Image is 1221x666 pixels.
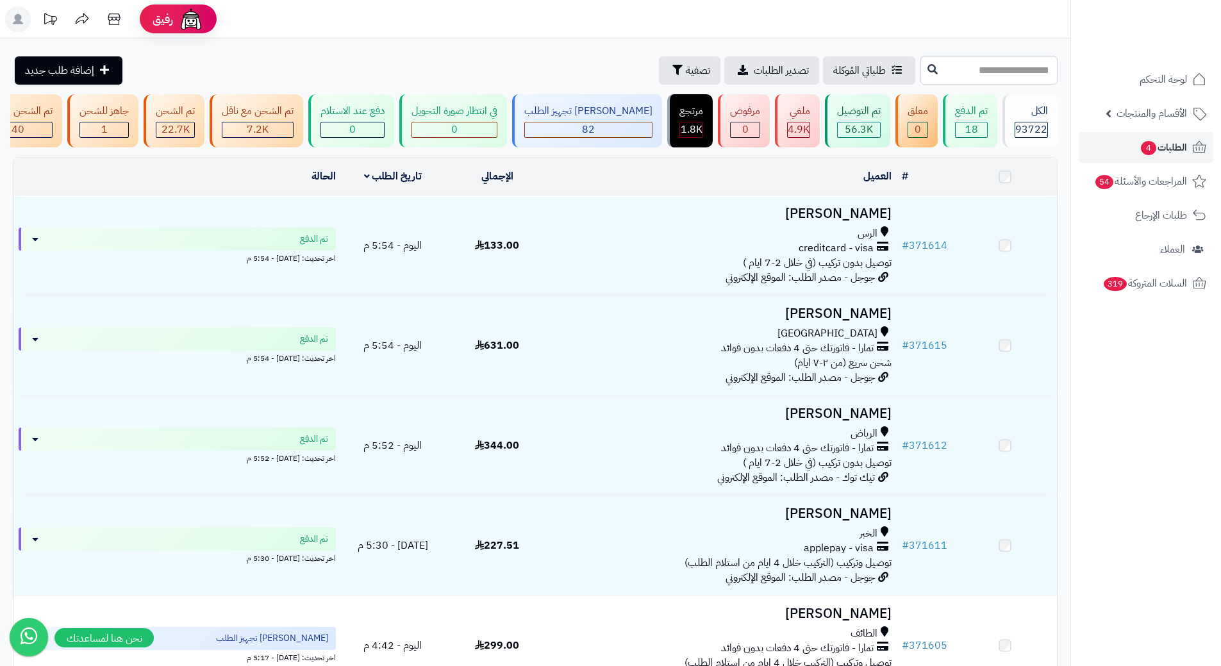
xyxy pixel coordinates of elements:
a: السلات المتروكة319 [1079,268,1213,299]
div: ملغي [787,104,810,119]
span: اليوم - 5:52 م [363,438,422,453]
span: 631.00 [475,338,519,353]
span: تمارا - فاتورتك حتى 4 دفعات بدون فوائد [721,441,874,456]
span: 0 [742,122,749,137]
span: 4.9K [788,122,810,137]
span: # [902,538,909,553]
div: 22663 [156,122,194,137]
span: تصفية [686,63,710,78]
span: creditcard - visa [799,241,874,256]
div: مرتجع [679,104,703,119]
div: في انتظار صورة التحويل [411,104,497,119]
span: 22.7K [162,122,190,137]
a: دفع عند الاستلام 0 [306,94,397,147]
div: 18 [956,122,987,137]
a: تم الدفع 18 [940,94,1000,147]
a: #371615 [902,338,947,353]
span: الرياض [851,426,877,441]
a: تم الشحن 22.7K [141,94,207,147]
span: الطلبات [1140,138,1187,156]
span: 0 [349,122,356,137]
span: تم الدفع [300,433,328,445]
h3: [PERSON_NAME] [554,406,892,421]
span: # [902,638,909,653]
a: [PERSON_NAME] تجهيز الطلب 82 [510,94,665,147]
div: 1 [80,122,128,137]
a: الكل93722 [1000,94,1060,147]
span: 227.51 [475,538,519,553]
span: المراجعات والأسئلة [1094,172,1187,190]
span: 344.00 [475,438,519,453]
span: توصيل وتركيب (التركيب خلال 4 ايام من استلام الطلب) [685,555,892,570]
span: # [902,338,909,353]
span: 319 [1104,277,1127,291]
a: تم التوصيل 56.3K [822,94,893,147]
div: تم الشحن مع ناقل [222,104,294,119]
span: طلباتي المُوكلة [833,63,886,78]
div: اخر تحديث: [DATE] - 5:54 م [19,351,336,364]
a: العملاء [1079,234,1213,265]
a: الحالة [311,169,336,184]
span: العملاء [1160,240,1185,258]
div: 56322 [838,122,880,137]
span: 1.8K [681,122,702,137]
span: 93722 [1015,122,1047,137]
span: إضافة طلب جديد [25,63,94,78]
span: 0 [451,122,458,137]
span: # [902,438,909,453]
span: الطائف [851,626,877,641]
a: #371612 [902,438,947,453]
div: 0 [412,122,497,137]
span: 4 [1141,141,1156,155]
span: اليوم - 4:42 م [363,638,422,653]
span: 54 [1095,175,1113,189]
a: طلباتي المُوكلة [823,56,915,85]
a: مرفوض 0 [715,94,772,147]
span: 133.00 [475,238,519,253]
span: applepay - visa [804,541,874,556]
div: 1797 [680,122,702,137]
div: اخر تحديث: [DATE] - 5:30 م [19,551,336,564]
a: معلق 0 [893,94,940,147]
a: تم الشحن مع ناقل 7.2K [207,94,306,147]
span: جوجل - مصدر الطلب: الموقع الإلكتروني [726,570,875,585]
span: 0 [915,122,921,137]
a: تصدير الطلبات [724,56,819,85]
span: شحن سريع (من ٢-٧ ايام) [794,355,892,370]
span: اليوم - 5:54 م [363,338,422,353]
span: تم الدفع [300,233,328,246]
a: لوحة التحكم [1079,64,1213,95]
h3: [PERSON_NAME] [554,206,892,221]
a: تاريخ الطلب [364,169,422,184]
span: 18 [965,122,978,137]
span: توصيل بدون تركيب (في خلال 2-7 ايام ) [743,255,892,271]
div: 82 [525,122,652,137]
h3: [PERSON_NAME] [554,306,892,321]
a: #371605 [902,638,947,653]
span: تم الدفع [300,533,328,545]
span: 56.3K [845,122,873,137]
span: السلات المتروكة [1102,274,1187,292]
span: [GEOGRAPHIC_DATA] [777,326,877,341]
a: المراجعات والأسئلة54 [1079,166,1213,197]
span: تم الدفع [300,333,328,345]
span: تمارا - فاتورتك حتى 4 دفعات بدون فوائد [721,341,874,356]
span: [PERSON_NAME] تجهيز الطلب [216,632,328,645]
span: تصدير الطلبات [754,63,809,78]
div: اخر تحديث: [DATE] - 5:52 م [19,451,336,464]
span: جوجل - مصدر الطلب: الموقع الإلكتروني [726,270,875,285]
span: تيك توك - مصدر الطلب: الموقع الإلكتروني [717,470,875,485]
div: 0 [731,122,760,137]
span: 7.2K [247,122,269,137]
span: لوحة التحكم [1140,71,1187,88]
span: 299.00 [475,638,519,653]
div: 0 [321,122,384,137]
a: # [902,169,908,184]
div: دفع عند الاستلام [320,104,385,119]
a: #371614 [902,238,947,253]
a: الإجمالي [481,169,513,184]
span: 340 [5,122,24,137]
span: طلبات الإرجاع [1135,206,1187,224]
div: 4946 [788,122,810,137]
span: 82 [582,122,595,137]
